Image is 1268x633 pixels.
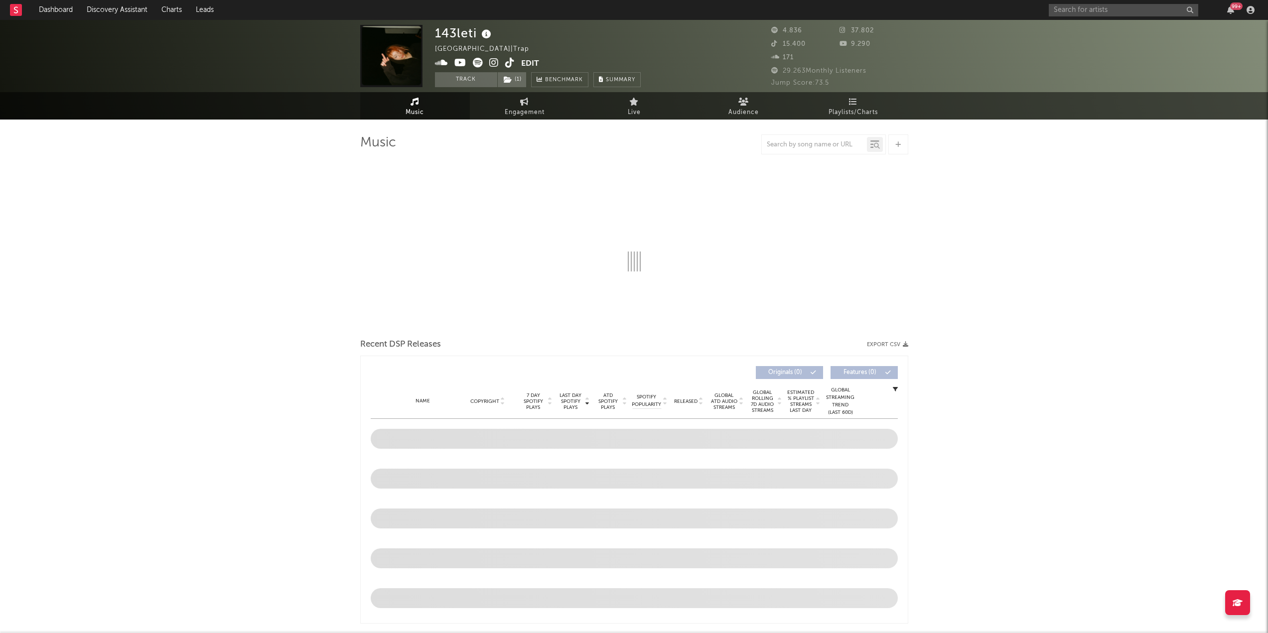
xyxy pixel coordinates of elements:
[470,398,499,404] span: Copyright
[840,27,874,34] span: 37.802
[531,72,588,87] a: Benchmark
[840,41,870,47] span: 9.290
[391,397,456,405] div: Name
[837,370,883,376] span: Features ( 0 )
[360,92,470,120] a: Music
[435,72,497,87] button: Track
[520,392,547,410] span: 7 Day Spotify Plays
[406,107,424,119] span: Music
[1049,4,1198,16] input: Search for artists
[771,80,829,86] span: Jump Score: 73.5
[360,339,441,351] span: Recent DSP Releases
[771,54,794,61] span: 171
[867,342,908,348] button: Export CSV
[689,92,799,120] a: Audience
[756,366,823,379] button: Originals(0)
[435,25,494,41] div: 143leti
[505,107,545,119] span: Engagement
[545,74,583,86] span: Benchmark
[710,392,738,410] span: Global ATD Audio Streams
[606,77,635,83] span: Summary
[595,392,621,410] span: ATD Spotify Plays
[632,393,661,408] span: Spotify Popularity
[497,72,527,87] span: ( 1 )
[829,107,878,119] span: Playlists/Charts
[674,398,698,404] span: Released
[831,366,898,379] button: Features(0)
[593,72,641,87] button: Summary
[498,72,526,87] button: (1)
[787,389,815,413] span: Estimated % Playlist Streams Last Day
[435,43,541,55] div: [GEOGRAPHIC_DATA] | Trap
[771,27,802,34] span: 4.836
[762,141,867,149] input: Search by song name or URL
[1227,6,1234,14] button: 99+
[771,41,806,47] span: 15.400
[826,386,855,416] div: Global Streaming Trend (Last 60D)
[628,107,641,119] span: Live
[558,392,584,410] span: Last Day Spotify Plays
[799,92,908,120] a: Playlists/Charts
[579,92,689,120] a: Live
[728,107,759,119] span: Audience
[749,389,776,413] span: Global Rolling 7D Audio Streams
[521,58,539,70] button: Edit
[1230,2,1243,10] div: 99 +
[762,370,808,376] span: Originals ( 0 )
[771,68,866,74] span: 29.263 Monthly Listeners
[470,92,579,120] a: Engagement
